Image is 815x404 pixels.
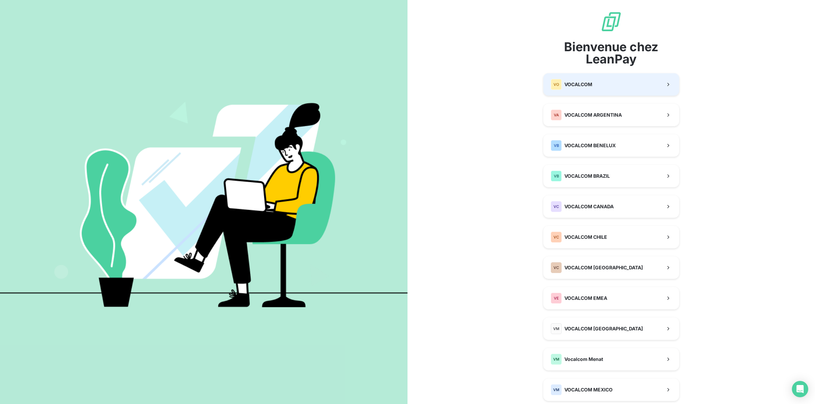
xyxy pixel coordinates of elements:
div: VE [551,293,562,304]
button: VBVOCALCOM BRAZIL [543,165,679,187]
button: VEVOCALCOM EMEA [543,287,679,309]
span: VOCALCOM MEXICO [564,386,613,393]
span: VOCALCOM ARGENTINA [564,112,622,118]
div: VC [551,262,562,273]
button: VCVOCALCOM [GEOGRAPHIC_DATA] [543,256,679,279]
div: VO [551,79,562,90]
div: VC [551,232,562,243]
span: VOCALCOM CHILE [564,234,607,241]
span: VOCALCOM [564,81,592,88]
div: VM [551,323,562,334]
div: VM [551,384,562,395]
button: VMVOCALCOM MEXICO [543,379,679,401]
div: VA [551,110,562,120]
button: VCVOCALCOM CHILE [543,226,679,248]
span: VOCALCOM BENELUX [564,142,616,149]
div: VC [551,201,562,212]
div: VB [551,171,562,181]
span: VOCALCOM CANADA [564,203,614,210]
span: VOCALCOM [GEOGRAPHIC_DATA] [564,325,643,332]
button: VCVOCALCOM CANADA [543,195,679,218]
span: VOCALCOM EMEA [564,295,607,302]
img: logo sigle [600,11,622,33]
div: Open Intercom Messenger [792,381,808,397]
div: VB [551,140,562,151]
span: VOCALCOM [GEOGRAPHIC_DATA] [564,264,643,271]
button: VBVOCALCOM BENELUX [543,134,679,157]
button: VMVocalcom Menat [543,348,679,370]
button: VOVOCALCOM [543,73,679,96]
div: VM [551,354,562,365]
button: VAVOCALCOM ARGENTINA [543,104,679,126]
button: VMVOCALCOM [GEOGRAPHIC_DATA] [543,318,679,340]
span: Vocalcom Menat [564,356,603,363]
span: VOCALCOM BRAZIL [564,173,610,179]
span: Bienvenue chez LeanPay [543,41,679,65]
